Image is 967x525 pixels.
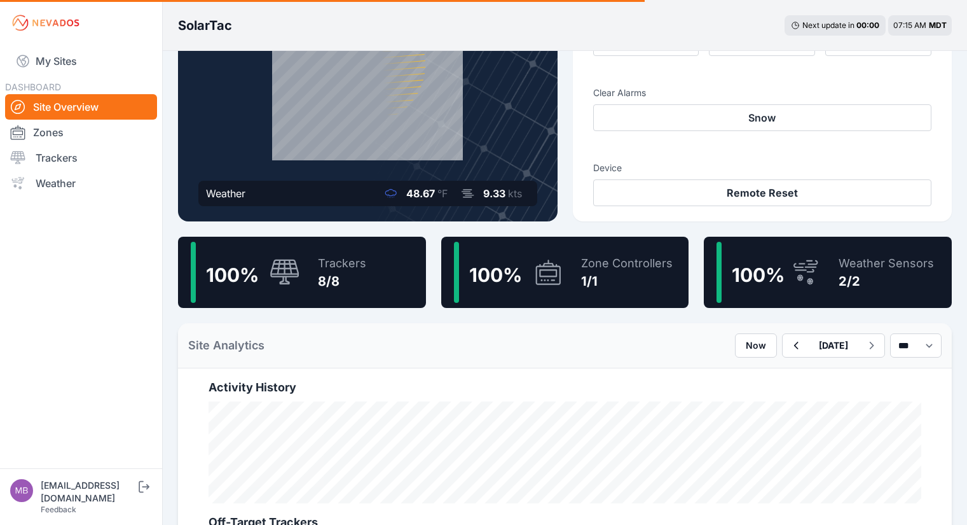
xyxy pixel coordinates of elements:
[5,145,157,171] a: Trackers
[593,162,932,174] h3: Device
[732,263,785,286] span: 100 %
[802,20,854,30] span: Next update in
[593,179,932,206] button: Remote Reset
[206,263,259,286] span: 100 %
[508,187,522,200] span: kts
[483,187,505,200] span: 9.33
[581,272,673,290] div: 1/1
[41,505,76,514] a: Feedback
[5,120,157,145] a: Zones
[5,81,61,92] span: DASHBOARD
[41,479,136,505] div: [EMAIL_ADDRESS][DOMAIN_NAME]
[206,186,245,201] div: Weather
[209,379,921,396] h2: Activity History
[929,20,947,30] span: MDT
[318,255,366,272] div: Trackers
[893,20,926,30] span: 07:15 AM
[735,333,777,358] button: Now
[10,13,81,33] img: Nevados
[318,272,366,290] div: 8/8
[839,272,934,290] div: 2/2
[856,20,879,31] div: 00 : 00
[581,255,673,272] div: Zone Controllers
[10,479,33,502] img: mb@sbenergy.com
[437,187,448,200] span: °F
[5,46,157,76] a: My Sites
[178,9,232,42] nav: Breadcrumb
[469,263,522,286] span: 100 %
[188,337,264,354] h2: Site Analytics
[809,334,858,357] button: [DATE]
[5,171,157,196] a: Weather
[593,104,932,131] button: Snow
[5,94,157,120] a: Site Overview
[839,255,934,272] div: Weather Sensors
[441,237,689,308] a: 100%Zone Controllers1/1
[178,17,232,34] h3: SolarTac
[178,237,426,308] a: 100%Trackers8/8
[406,187,435,200] span: 48.67
[704,237,952,308] a: 100%Weather Sensors2/2
[593,87,932,99] h3: Clear Alarms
